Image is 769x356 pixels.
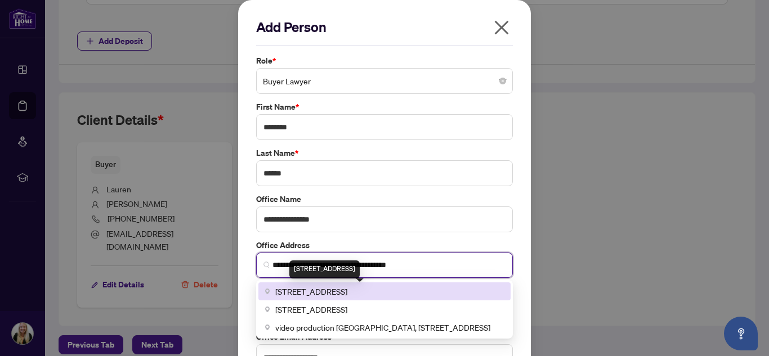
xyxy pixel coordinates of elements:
[493,19,511,37] span: close
[499,78,506,84] span: close-circle
[256,331,513,343] label: Office Email Address
[256,55,513,67] label: Role
[275,321,490,334] span: video production [GEOGRAPHIC_DATA], [STREET_ADDRESS]
[724,317,758,350] button: Open asap
[256,193,513,205] label: Office Name
[289,260,360,278] div: [STREET_ADDRESS]
[256,239,513,251] label: Office Address
[275,303,347,316] span: [STREET_ADDRESS]
[275,285,347,298] span: [STREET_ADDRESS]
[256,18,513,36] h2: Add Person
[256,101,513,113] label: First Name
[256,147,513,159] label: Last Name
[263,70,506,92] span: Buyer Lawyer
[263,262,270,268] img: search_icon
